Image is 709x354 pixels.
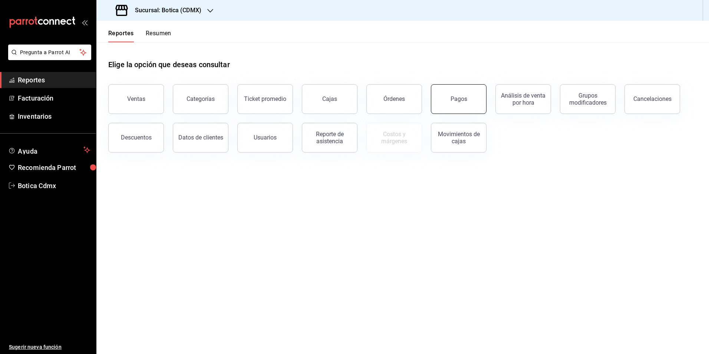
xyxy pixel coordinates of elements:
button: Análisis de venta por hora [495,84,551,114]
div: navigation tabs [108,30,171,42]
div: Ticket promedio [244,95,286,102]
button: Reportes [108,30,134,42]
span: Facturación [18,93,90,103]
button: Grupos modificadores [560,84,616,114]
div: Reporte de asistencia [307,131,353,145]
button: Movimientos de cajas [431,123,487,153]
button: Cajas [302,84,357,114]
h1: Elige la opción que deseas consultar [108,59,230,70]
button: Ventas [108,84,164,114]
button: Pagos [431,84,487,114]
span: Reportes [18,75,90,85]
button: Reporte de asistencia [302,123,357,153]
button: Descuentos [108,123,164,153]
div: Categorías [187,95,215,102]
div: Cancelaciones [633,95,672,102]
div: Análisis de venta por hora [500,92,546,106]
div: Datos de clientes [178,134,223,141]
button: Resumen [146,30,171,42]
span: Sugerir nueva función [9,343,90,351]
button: Datos de clientes [173,123,228,153]
button: Ticket promedio [237,84,293,114]
div: Cajas [322,95,337,102]
button: Órdenes [366,84,422,114]
span: Botica Cdmx [18,181,90,191]
button: Usuarios [237,123,293,153]
div: Costos y márgenes [371,131,417,145]
div: Descuentos [121,134,152,141]
h3: Sucursal: Botica (CDMX) [129,6,201,15]
span: Inventarios [18,111,90,121]
div: Ventas [127,95,145,102]
div: Pagos [451,95,467,102]
button: Contrata inventarios para ver este reporte [366,123,422,153]
span: Ayuda [18,145,80,154]
a: Pregunta a Parrot AI [5,54,91,62]
button: open_drawer_menu [82,19,88,25]
span: Pregunta a Parrot AI [20,49,80,56]
div: Grupos modificadores [565,92,611,106]
span: Recomienda Parrot [18,163,90,173]
div: Usuarios [254,134,277,141]
button: Categorías [173,84,228,114]
button: Pregunta a Parrot AI [8,45,91,60]
div: Órdenes [383,95,405,102]
button: Cancelaciones [624,84,680,114]
div: Movimientos de cajas [436,131,482,145]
